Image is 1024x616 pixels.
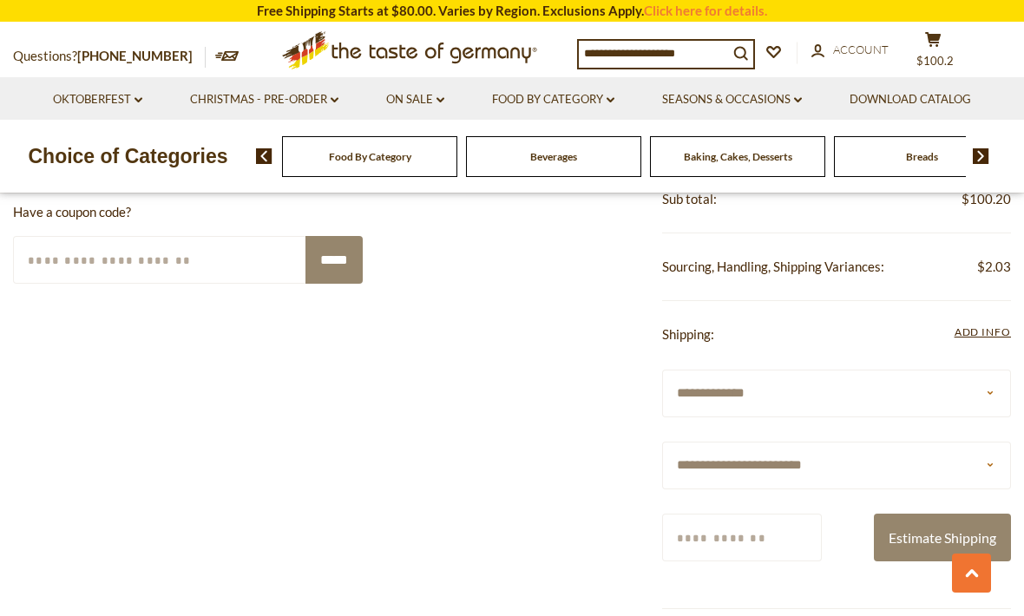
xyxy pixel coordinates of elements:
a: Breads [906,150,938,163]
span: Sub total: [662,191,717,206]
img: previous arrow [256,148,272,164]
span: Shipping: [662,326,714,342]
a: On Sale [386,90,444,109]
a: Food By Category [329,150,411,163]
a: Oktoberfest [53,90,142,109]
p: Have a coupon code? [13,201,363,223]
a: [PHONE_NUMBER] [77,48,193,63]
img: next arrow [973,148,989,164]
button: Estimate Shipping [874,514,1011,561]
span: $2.03 [977,256,1011,278]
a: Download Catalog [850,90,971,109]
a: Beverages [530,150,577,163]
span: Sourcing, Handling, Shipping Variances: [662,259,884,274]
a: Christmas - PRE-ORDER [190,90,338,109]
a: Food By Category [492,90,614,109]
a: Seasons & Occasions [662,90,802,109]
p: Questions? [13,45,206,68]
a: Baking, Cakes, Desserts [684,150,792,163]
button: $100.2 [907,31,959,75]
span: $100.20 [962,188,1011,210]
a: Click here for details. [644,3,767,18]
a: Account [811,41,889,60]
span: Account [833,43,889,56]
span: $100.2 [916,54,954,68]
span: Add Info [955,325,1011,338]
